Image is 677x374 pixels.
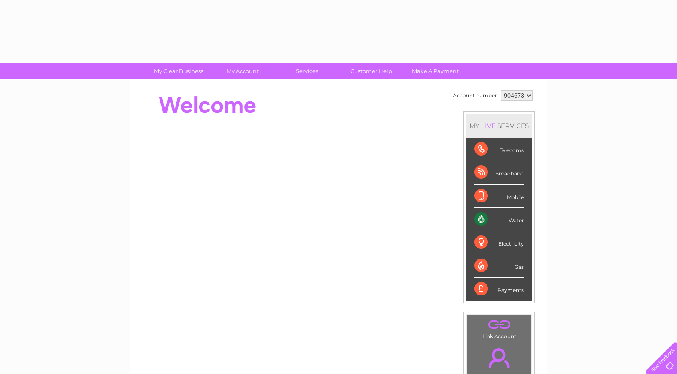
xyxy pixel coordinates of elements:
div: Electricity [474,231,524,254]
a: My Account [208,63,278,79]
div: Mobile [474,185,524,208]
a: . [469,317,529,332]
td: Account number [451,88,499,103]
a: Services [272,63,342,79]
a: My Clear Business [144,63,214,79]
a: Make A Payment [401,63,470,79]
a: Customer Help [336,63,406,79]
div: LIVE [479,122,497,130]
div: Broadband [474,161,524,184]
div: Water [474,208,524,231]
a: . [469,343,529,373]
td: Link Account [466,315,532,341]
div: MY SERVICES [466,114,532,138]
div: Payments [474,278,524,300]
div: Telecoms [474,138,524,161]
div: Gas [474,254,524,278]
